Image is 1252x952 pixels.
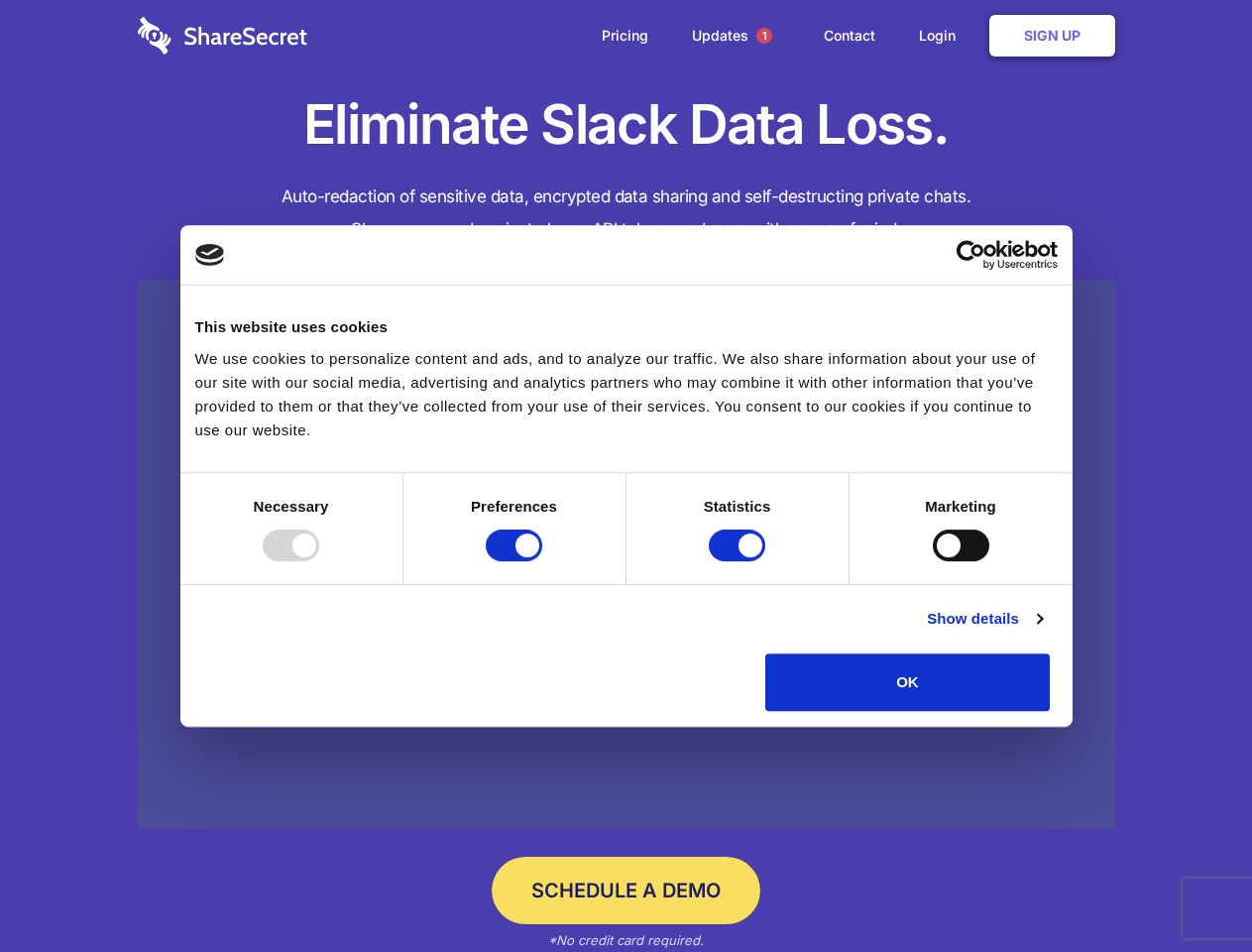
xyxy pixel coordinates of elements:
strong: Preferences [471,498,557,515]
a: Usercentrics Cookiebot - opens in a new window [884,240,1058,270]
a: Wistia video thumbnail [138,280,1115,830]
a: Contact [804,5,895,66]
button: OK [765,654,1050,711]
div: We use cookies to personalize content and ads, and to analyze our traffic. We also share informat... [195,347,1058,442]
h4: Auto-redaction of sensitive data, encrypted data sharing and self-destructing private chats. Shar... [138,180,1115,246]
a: Pricing [582,5,668,66]
strong: Marketing [925,498,996,515]
img: logo [195,244,225,266]
a: Sign Up [989,15,1115,57]
strong: Statistics [704,498,771,515]
span: 1 [756,28,772,44]
em: *No credit card required. [548,932,704,948]
strong: Necessary [254,498,329,515]
div: This website uses cookies [195,315,1058,339]
a: Login [899,5,985,66]
a: Schedule a Demo [492,857,760,924]
img: logo-wordmark-white-trans-d4663122ce5f474addd5e946df7df03e33cb6a1c49d2221995e7729f52c070b2.svg [138,17,307,55]
h1: Eliminate Slack Data Loss. [138,89,1115,161]
a: Show details [927,607,1042,631]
